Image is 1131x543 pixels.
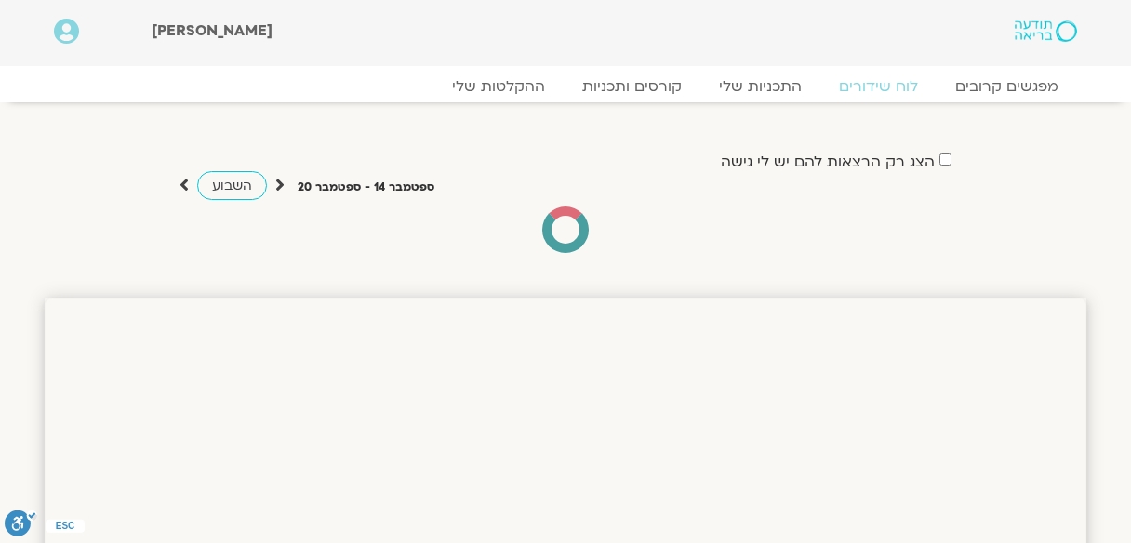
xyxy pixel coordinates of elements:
label: הצג רק הרצאות להם יש לי גישה [721,153,935,170]
a: לוח שידורים [820,77,937,96]
a: התכניות שלי [700,77,820,96]
nav: Menu [54,77,1077,96]
span: [PERSON_NAME] [152,20,273,41]
a: מפגשים קרובים [937,77,1077,96]
span: השבוע [212,177,252,194]
p: ספטמבר 14 - ספטמבר 20 [298,178,434,197]
a: השבוע [197,171,267,200]
a: קורסים ותכניות [564,77,700,96]
a: ההקלטות שלי [433,77,564,96]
